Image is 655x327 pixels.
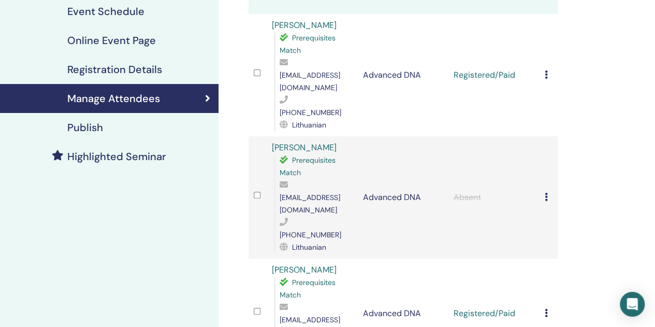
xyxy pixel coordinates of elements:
h4: Publish [67,121,103,134]
span: Lithuanian [292,120,326,130]
span: Prerequisites Match [280,33,336,55]
a: [PERSON_NAME] [272,142,337,153]
a: [PERSON_NAME] [272,264,337,275]
span: [PHONE_NUMBER] [280,230,341,239]
span: Lithuanian [292,243,326,252]
h4: Online Event Page [67,34,156,47]
span: Prerequisites Match [280,278,336,300]
a: [PERSON_NAME] [272,20,337,31]
h4: Event Schedule [67,5,144,18]
span: [EMAIL_ADDRESS][DOMAIN_NAME] [280,70,340,92]
span: Prerequisites Match [280,155,336,177]
span: [EMAIL_ADDRESS][DOMAIN_NAME] [280,193,340,215]
h4: Registration Details [67,63,162,76]
span: [PHONE_NUMBER] [280,108,341,117]
td: Advanced DNA [357,14,448,136]
td: Advanced DNA [357,136,448,259]
h4: Manage Attendees [67,92,160,105]
div: Open Intercom Messenger [620,292,645,317]
h4: Highlighted Seminar [67,150,166,163]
